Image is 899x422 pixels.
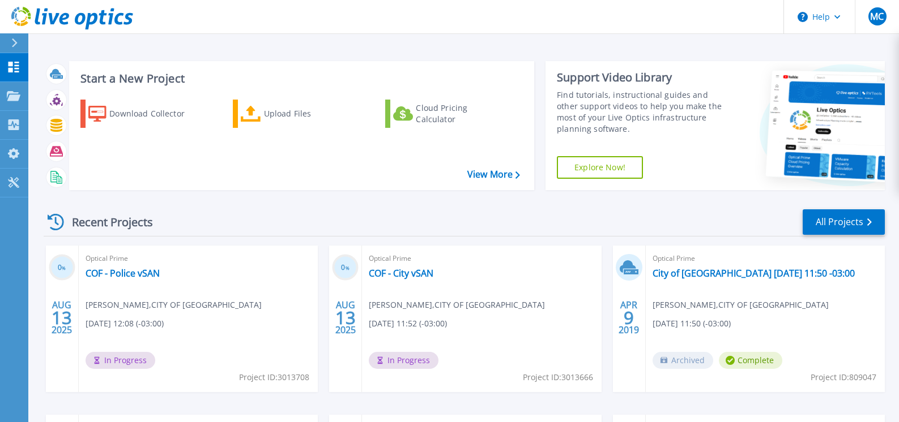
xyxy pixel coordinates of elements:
span: Optical Prime [653,252,878,265]
span: [PERSON_NAME] , CITY OF [GEOGRAPHIC_DATA] [653,299,829,311]
span: 13 [52,313,72,322]
span: Project ID: 3013708 [239,371,309,384]
div: Download Collector [109,102,200,125]
div: APR 2019 [618,297,640,338]
span: MC [870,12,884,21]
a: City of [GEOGRAPHIC_DATA] [DATE] 11:50 -03:00 [653,268,855,279]
div: Support Video Library [557,70,728,85]
div: Recent Projects [44,208,168,236]
span: 9 [624,313,634,322]
span: Optical Prime [86,252,311,265]
span: Archived [653,352,713,369]
a: Download Collector [80,100,207,128]
div: Upload Files [264,102,355,125]
span: In Progress [369,352,438,369]
a: All Projects [803,209,885,235]
span: Project ID: 809047 [811,371,876,384]
a: Explore Now! [557,156,643,179]
h3: Start a New Project [80,72,519,85]
div: AUG 2025 [51,297,73,338]
div: Find tutorials, instructional guides and other support videos to help you make the most of your L... [557,89,728,135]
span: [PERSON_NAME] , CITY OF [GEOGRAPHIC_DATA] [369,299,545,311]
span: [DATE] 11:52 (-03:00) [369,317,447,330]
h3: 0 [49,261,75,274]
span: % [62,265,66,271]
span: [PERSON_NAME] , CITY OF [GEOGRAPHIC_DATA] [86,299,262,311]
span: % [346,265,350,271]
a: COF - Police vSAN [86,268,160,279]
div: AUG 2025 [335,297,356,338]
a: Cloud Pricing Calculator [385,100,512,128]
span: Optical Prime [369,252,594,265]
span: Project ID: 3013666 [523,371,593,384]
span: In Progress [86,352,155,369]
div: Cloud Pricing Calculator [416,102,506,125]
span: [DATE] 12:08 (-03:00) [86,317,164,330]
a: Upload Files [233,100,359,128]
span: [DATE] 11:50 (-03:00) [653,317,731,330]
a: View More [467,169,520,180]
span: 13 [335,313,356,322]
a: COF - City vSAN [369,268,433,279]
h3: 0 [332,261,359,274]
span: Complete [719,352,782,369]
